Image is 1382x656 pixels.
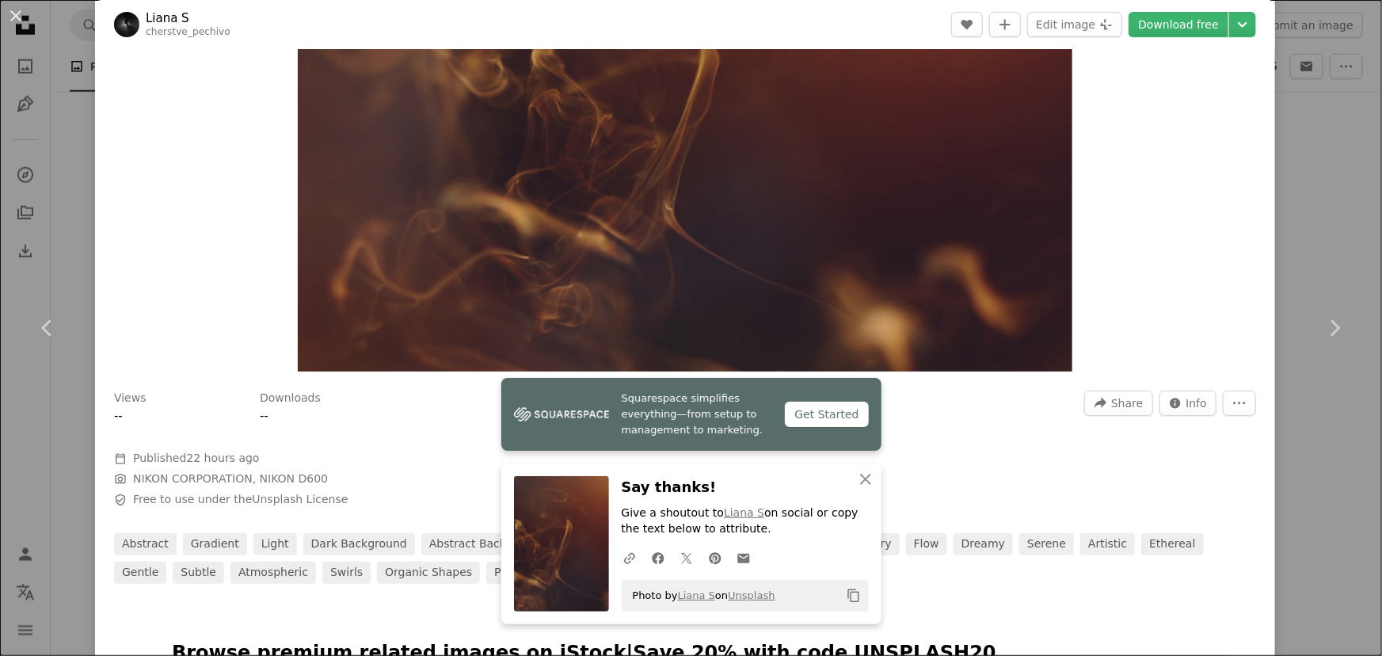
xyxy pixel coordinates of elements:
h3: Say thanks! [622,476,869,499]
span: Photo by on [625,583,775,608]
h3: Views [114,391,147,406]
a: Share on Twitter [672,542,701,574]
time: September 26, 2025 at 11:24:19 AM CDT [186,452,259,464]
a: Download free [1129,12,1228,37]
button: -- [114,406,123,425]
div: Get Started [785,402,868,427]
a: Unsplash [728,589,775,601]
span: Info [1186,391,1208,415]
a: light [253,533,297,555]
button: Add to Collection [989,12,1021,37]
a: cherstve_pechivo [146,26,230,37]
a: gradient [183,533,247,555]
button: NIKON CORPORATION, NIKON D600 [133,471,328,487]
a: dark background [303,533,415,555]
a: gentle [114,562,166,584]
a: organic shapes [377,562,480,584]
a: Share on Facebook [644,542,672,574]
a: subtle [173,562,224,584]
a: Share on Pinterest [701,542,729,574]
a: atmospheric [230,562,316,584]
button: Share this image [1084,391,1152,416]
a: ethereal [1141,533,1203,555]
a: abstract [114,533,177,555]
button: Stats about this image [1159,391,1217,416]
span: -- [260,409,268,423]
a: abstract background [421,533,554,555]
a: Liana S [724,506,764,519]
a: flow [906,533,947,555]
a: Squarespace simplifies everything—from setup to management to marketing.Get Started [501,378,881,451]
span: -- [114,409,123,423]
span: Squarespace simplifies everything—from setup to management to marketing. [622,391,773,438]
button: -- [260,406,268,425]
span: Free to use under the [133,492,348,508]
span: Share [1111,391,1143,415]
button: Copy to clipboard [840,582,867,609]
button: Edit image [1027,12,1122,37]
button: More Actions [1223,391,1256,416]
a: Next [1287,252,1382,404]
a: swirls [322,562,371,584]
a: Liana S [146,10,230,26]
p: Give a shoutout to on social or copy the text below to attribute. [622,505,869,537]
span: Published [133,452,260,464]
button: Like [951,12,983,37]
button: Choose download size [1229,12,1256,37]
img: file-1747939142011-51e5cc87e3c9 [514,402,609,426]
h3: Downloads [260,391,321,406]
a: Share over email [729,542,758,574]
img: Go to Liana S's profile [114,12,139,37]
a: Public domain images [486,562,626,584]
a: dreamy [954,533,1013,555]
a: serene [1019,533,1074,555]
a: artistic [1080,533,1135,555]
a: Unsplash License [252,493,348,505]
a: Liana S [678,589,715,601]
